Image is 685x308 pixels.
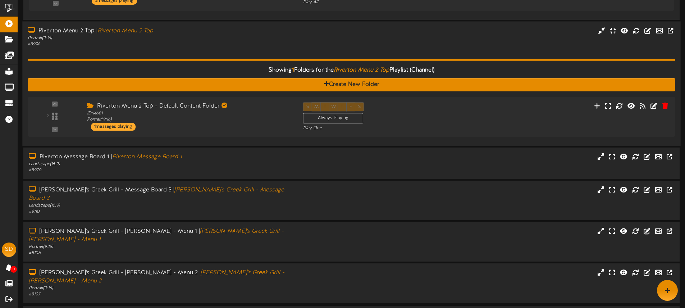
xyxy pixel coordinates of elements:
div: ID: 14681 Portrait ( 9:16 ) [87,110,292,123]
div: # 8970 [29,167,291,173]
div: Portrait ( 9:16 ) [29,285,291,291]
button: Create New Folder [28,78,675,91]
div: 1 messages playing [91,123,135,131]
span: 1 [292,67,294,73]
div: Riverton Menu 2 Top - Default Content Folder [87,102,292,110]
div: Play One [303,126,454,132]
div: Landscape ( 16:9 ) [29,203,291,209]
div: Portrait ( 9:16 ) [29,244,291,250]
div: [PERSON_NAME]'s Greek Grill - [PERSON_NAME] - Menu 1 | [29,227,291,244]
div: Riverton Message Board 1 | [29,153,291,161]
div: # 8110 [29,209,291,215]
div: SD [2,243,16,257]
div: Showing Folders for the Playlist (Channel) [22,63,680,78]
div: Riverton Menu 2 Top | [28,27,291,35]
div: # 8107 [29,291,291,298]
div: # 8974 [28,41,291,47]
div: Landscape ( 16:9 ) [29,161,291,167]
div: [PERSON_NAME]'s Greek Grill - Message Board 3 | [29,186,291,203]
div: [PERSON_NAME]'s Greek Grill - [PERSON_NAME] - Menu 2 | [29,269,291,285]
i: Riverton Menu 2 Top [334,67,389,73]
div: Portrait ( 9:16 ) [28,35,291,41]
i: Riverton Menu 2 Top [97,28,153,34]
div: Always Playing [303,113,364,123]
div: # 8106 [29,250,291,256]
i: Riverton Message Board 1 [112,154,182,160]
span: 0 [10,266,17,273]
